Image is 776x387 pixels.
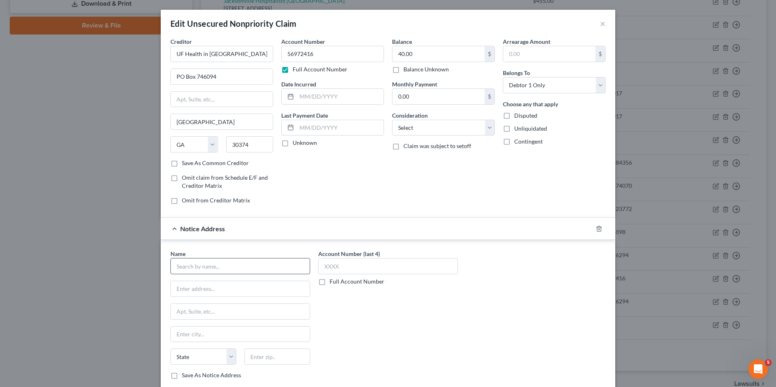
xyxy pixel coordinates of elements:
label: Arrearage Amount [503,37,550,46]
span: Unliquidated [514,125,547,132]
label: Save As Common Creditor [182,159,249,167]
input: MM/DD/YYYY [297,120,384,135]
span: Belongs To [503,69,530,76]
span: Disputed [514,112,537,119]
input: Apt, Suite, etc... [171,304,310,319]
label: Consideration [392,111,428,120]
span: Omit from Creditor Matrix [182,197,250,204]
label: Date Incurred [281,80,316,88]
label: Unknown [293,139,317,147]
input: Search by name... [170,258,310,274]
input: Enter address... [171,69,273,84]
span: Creditor [170,38,192,45]
label: Full Account Number [293,65,347,73]
input: Apt, Suite, etc... [171,92,273,107]
label: Account Number [281,37,325,46]
label: Last Payment Date [281,111,328,120]
span: Name [170,250,185,257]
input: MM/DD/YYYY [297,89,384,104]
label: Choose any that apply [503,100,558,108]
span: 5 [765,359,772,366]
label: Balance [392,37,412,46]
input: Enter zip.. [244,348,310,365]
input: Enter city... [171,114,273,129]
input: Search creditor by name... [170,46,273,62]
input: 0.00 [503,46,595,62]
input: Enter zip... [226,136,274,153]
input: 0.00 [392,89,485,104]
input: XXXX [318,258,458,274]
span: Claim was subject to setoff [403,142,471,149]
input: -- [281,46,384,62]
div: $ [485,89,494,104]
span: Notice Address [180,225,225,232]
label: Save As Notice Address [182,371,241,379]
div: Edit Unsecured Nonpriority Claim [170,18,297,29]
div: $ [485,46,494,62]
label: Account Number (last 4) [318,249,380,258]
div: $ [595,46,605,62]
span: Omit claim from Schedule E/F and Creditor Matrix [182,174,268,189]
span: Contingent [514,138,543,145]
button: × [600,19,606,28]
input: Enter city... [171,327,310,342]
iframe: Intercom live chat [748,359,768,379]
label: Balance Unknown [403,65,449,73]
input: Enter address... [171,281,310,297]
input: 0.00 [392,46,485,62]
label: Monthly Payment [392,80,437,88]
label: Full Account Number [330,277,384,286]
